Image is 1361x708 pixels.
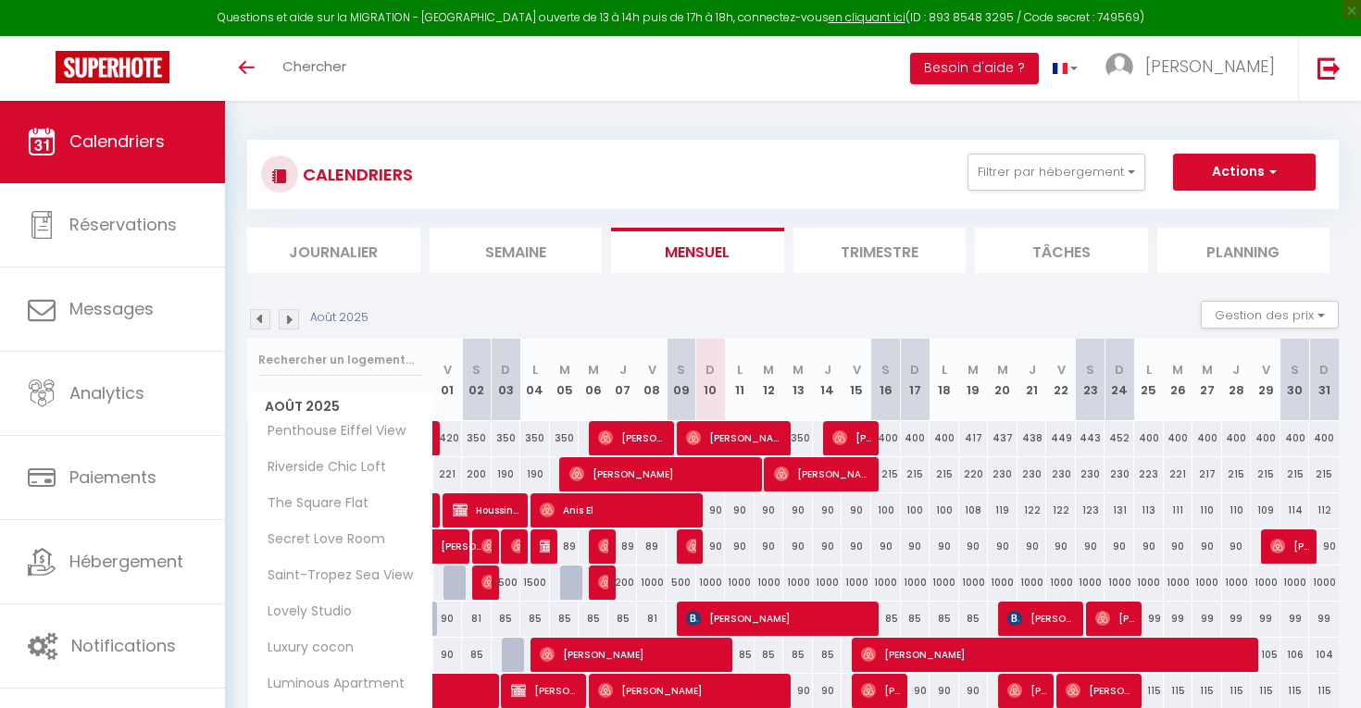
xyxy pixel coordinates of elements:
span: [PERSON_NAME] [1270,528,1310,564]
th: 09 [667,339,696,421]
div: 1000 [988,565,1018,600]
div: 1000 [813,565,843,600]
div: 99 [1164,602,1193,636]
div: 215 [1222,457,1252,491]
div: 99 [1280,602,1310,636]
div: 350 [783,421,813,455]
th: 08 [637,339,667,421]
abbr: V [443,361,452,379]
span: Saint-Tropez Sea View [251,565,418,586]
abbr: S [1291,361,1299,379]
abbr: L [532,361,538,379]
div: 89 [637,529,667,564]
abbr: S [1086,361,1094,379]
div: 230 [1018,457,1047,491]
h3: CALENDRIERS [298,154,413,195]
div: 200 [462,457,492,491]
span: [PERSON_NAME] [1007,673,1047,708]
li: Semaine [430,228,603,273]
div: 99 [1251,602,1280,636]
div: 350 [462,421,492,455]
div: 1000 [901,565,930,600]
div: 90 [930,674,959,708]
span: [PERSON_NAME] [569,456,757,491]
span: Réservations [69,213,177,236]
div: 223 [1134,457,1164,491]
div: 90 [1164,529,1193,564]
div: 400 [1309,421,1339,455]
div: 400 [1251,421,1280,455]
span: [PERSON_NAME] [598,528,608,564]
span: [PERSON_NAME] [511,673,581,708]
th: 05 [550,339,580,421]
div: 85 [550,602,580,636]
div: 1200 [608,565,638,600]
th: 10 [696,339,726,421]
div: 81 [637,602,667,636]
th: 16 [871,339,901,421]
th: 04 [520,339,550,421]
div: 90 [1018,529,1047,564]
span: [PERSON_NAME] [1066,673,1135,708]
span: Anis El [540,492,698,528]
div: 1000 [637,565,667,600]
span: Août 2025 [248,393,432,420]
span: [PERSON_NAME] [861,637,1256,672]
div: 90 [871,529,901,564]
div: 85 [755,638,784,672]
li: Planning [1157,228,1330,273]
span: [PERSON_NAME] [511,528,521,564]
div: 90 [1192,529,1222,564]
div: 443 [1076,421,1105,455]
abbr: D [705,361,715,379]
span: [PERSON_NAME] [1145,55,1275,78]
li: Trimestre [793,228,967,273]
div: 1000 [1076,565,1105,600]
div: 122 [1046,493,1076,528]
th: 26 [1164,339,1193,421]
div: 106 [1280,638,1310,672]
div: 90 [930,529,959,564]
th: 12 [755,339,784,421]
span: The Square Flat [251,493,373,514]
abbr: M [968,361,979,379]
div: 104 [1309,638,1339,672]
div: 90 [1134,529,1164,564]
span: Houssine Gerfi [453,492,522,528]
div: 85 [608,602,638,636]
div: 400 [1192,421,1222,455]
div: 85 [520,602,550,636]
th: 02 [462,339,492,421]
div: 90 [725,529,755,564]
span: Chercher [282,56,346,76]
span: Penthouse Eiffel View [251,421,410,441]
div: 1000 [725,565,755,600]
th: 20 [988,339,1018,421]
div: 108 [959,493,989,528]
div: 1000 [842,565,871,600]
span: [PERSON_NAME] [441,519,483,554]
div: 400 [1164,421,1193,455]
div: 115 [1134,674,1164,708]
th: 14 [813,339,843,421]
div: 90 [813,674,843,708]
abbr: M [997,361,1008,379]
th: 03 [492,339,521,421]
div: 400 [871,421,901,455]
div: 1000 [1164,565,1193,600]
button: Filtrer par hébergement [968,154,1145,191]
abbr: J [1029,361,1036,379]
th: 15 [842,339,871,421]
th: 19 [959,339,989,421]
abbr: V [1057,361,1066,379]
th: 31 [1309,339,1339,421]
div: 90 [988,529,1018,564]
div: 90 [783,493,813,528]
div: 350 [492,421,521,455]
div: 400 [901,421,930,455]
abbr: M [793,361,804,379]
div: 1000 [1134,565,1164,600]
abbr: L [1146,361,1152,379]
abbr: M [588,361,599,379]
th: 24 [1105,339,1134,421]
